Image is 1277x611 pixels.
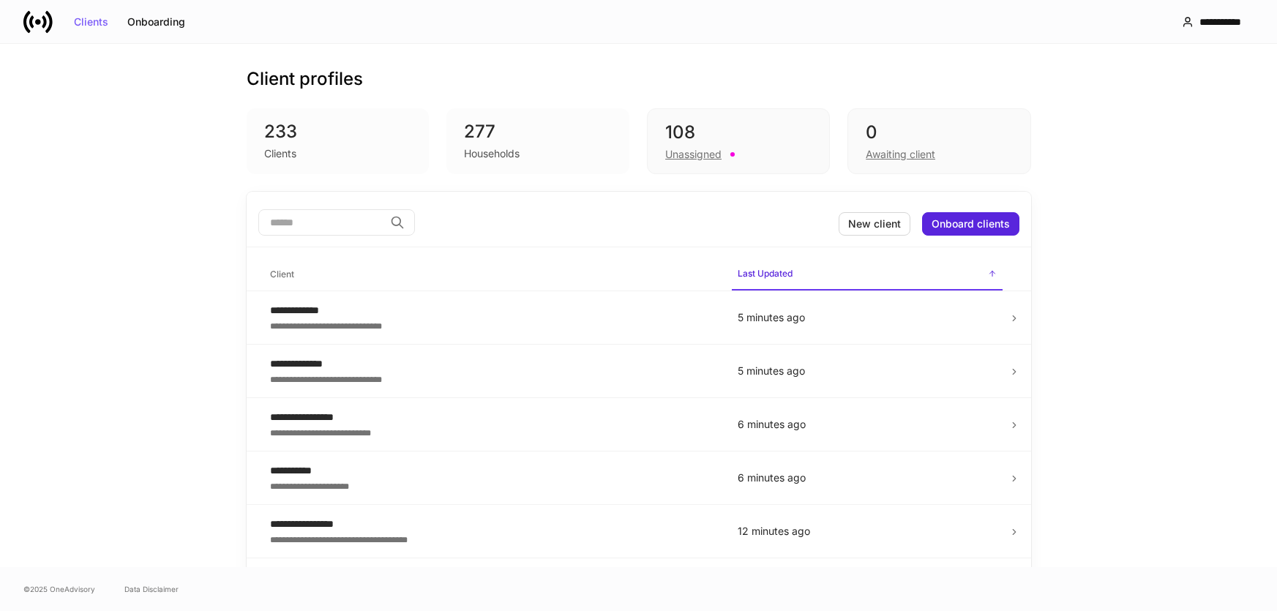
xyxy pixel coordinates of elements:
[74,17,108,27] div: Clients
[847,108,1030,174] div: 0Awaiting client
[270,267,294,281] h6: Client
[732,259,1003,290] span: Last Updated
[264,260,720,290] span: Client
[264,120,412,143] div: 233
[922,212,1019,236] button: Onboard clients
[264,146,296,161] div: Clients
[738,266,793,280] h6: Last Updated
[866,147,935,162] div: Awaiting client
[839,212,910,236] button: New client
[64,10,118,34] button: Clients
[866,121,1012,144] div: 0
[247,67,363,91] h3: Client profiles
[738,417,997,432] p: 6 minutes ago
[118,10,195,34] button: Onboarding
[124,583,179,595] a: Data Disclaimer
[932,219,1010,229] div: Onboard clients
[738,471,997,485] p: 6 minutes ago
[464,146,520,161] div: Households
[738,524,997,539] p: 12 minutes ago
[848,219,901,229] div: New client
[127,17,185,27] div: Onboarding
[665,147,722,162] div: Unassigned
[647,108,830,174] div: 108Unassigned
[23,583,95,595] span: © 2025 OneAdvisory
[738,364,997,378] p: 5 minutes ago
[464,120,612,143] div: 277
[738,310,997,325] p: 5 minutes ago
[665,121,812,144] div: 108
